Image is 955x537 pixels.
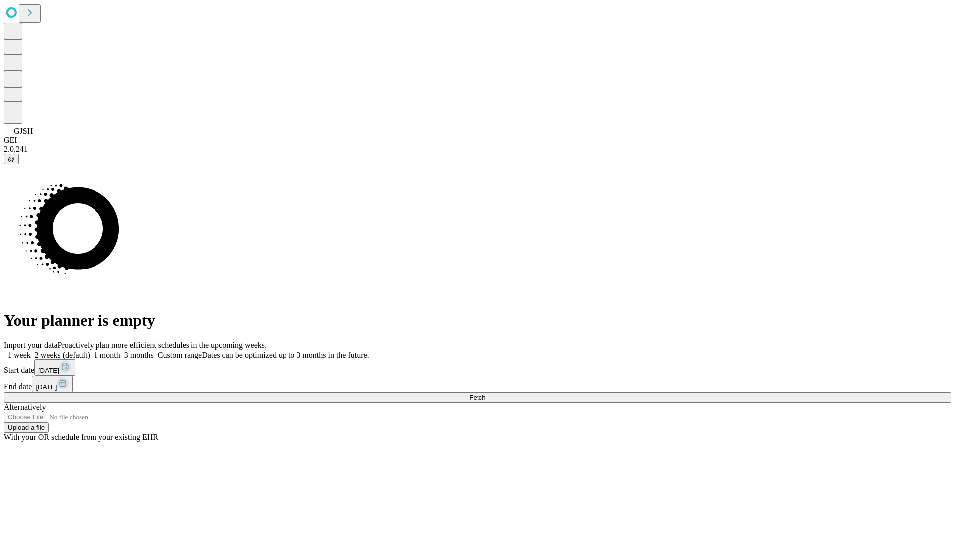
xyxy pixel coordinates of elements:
span: Fetch [469,394,485,401]
span: Proactively plan more efficient schedules in the upcoming weeks. [58,341,267,349]
h1: Your planner is empty [4,311,951,330]
span: Import your data [4,341,58,349]
button: Upload a file [4,422,49,433]
button: Fetch [4,392,951,403]
span: 3 months [124,351,154,359]
span: Alternatively [4,403,46,411]
span: 1 week [8,351,31,359]
span: @ [8,155,15,163]
span: Dates can be optimized up to 3 months in the future. [202,351,369,359]
span: With your OR schedule from your existing EHR [4,433,158,441]
div: GEI [4,136,951,145]
div: 2.0.241 [4,145,951,154]
button: @ [4,154,19,164]
span: 2 weeks (default) [35,351,90,359]
div: End date [4,376,951,392]
div: Start date [4,359,951,376]
span: 1 month [94,351,120,359]
span: Custom range [158,351,202,359]
span: [DATE] [36,383,57,391]
span: [DATE] [38,367,59,374]
span: GJSH [14,127,33,135]
button: [DATE] [32,376,73,392]
button: [DATE] [34,359,75,376]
